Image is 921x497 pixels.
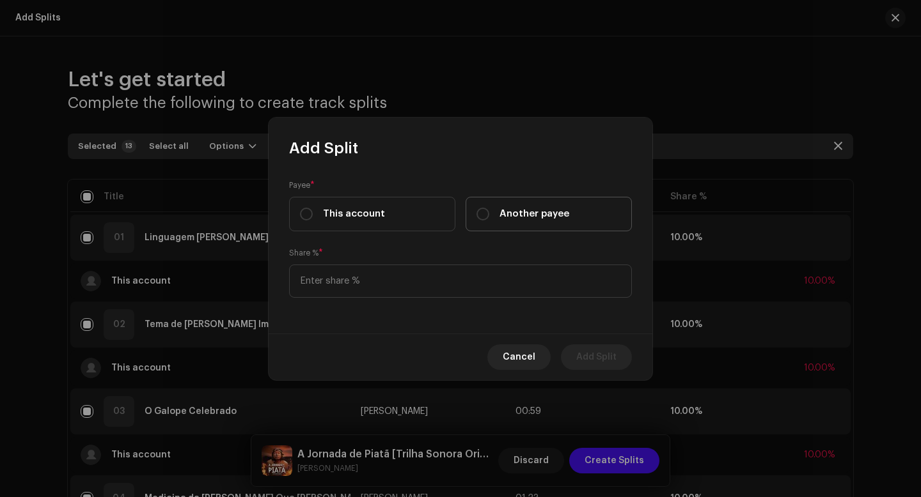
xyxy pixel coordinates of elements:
[323,207,385,221] span: This account
[289,247,319,259] small: Share %
[576,344,617,370] span: Add Split
[289,179,310,192] small: Payee
[561,344,632,370] button: Add Split
[289,264,632,298] input: Enter share %
[500,207,569,221] span: Another payee
[289,138,358,158] span: Add Split
[487,344,551,370] button: Cancel
[503,344,535,370] span: Cancel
